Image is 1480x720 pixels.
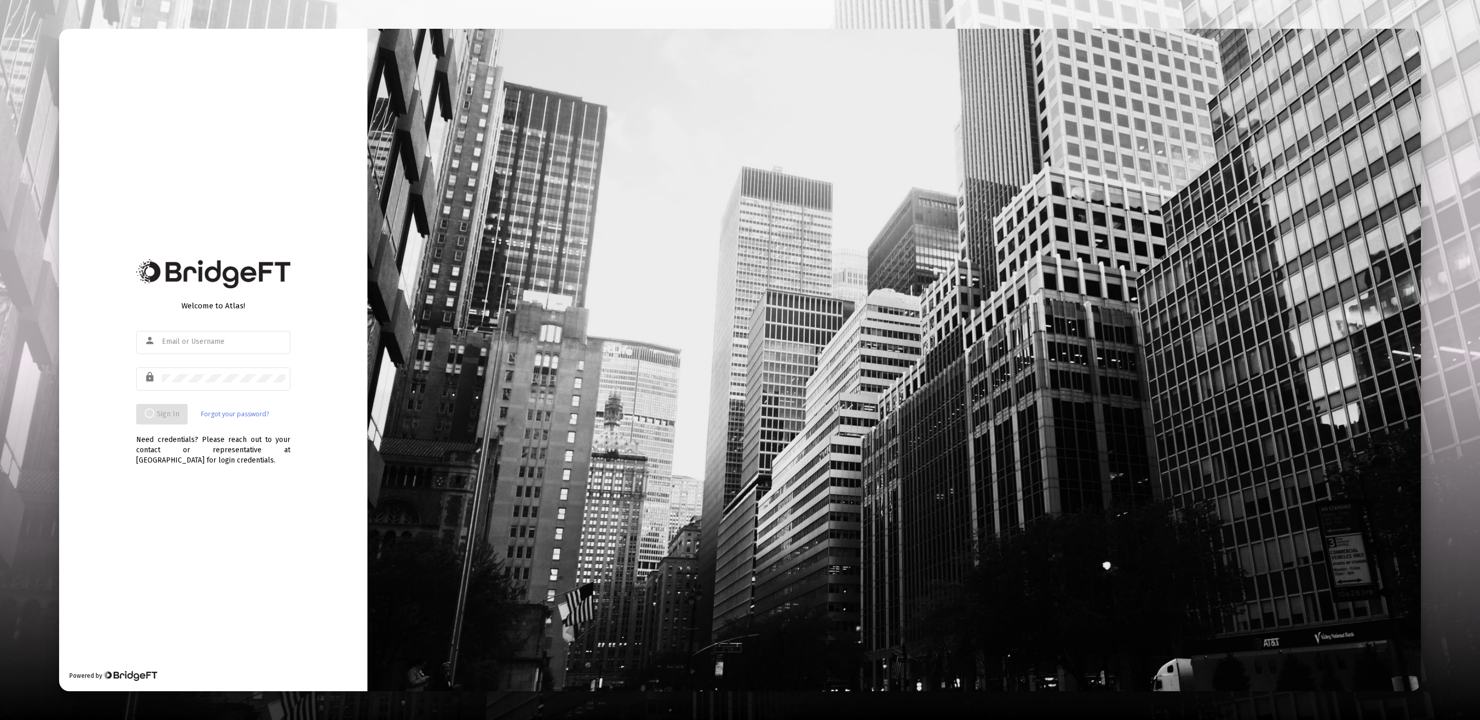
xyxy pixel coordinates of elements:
div: Powered by [69,671,157,681]
a: Forgot your password? [201,409,269,419]
span: Sign In [144,410,179,418]
mat-icon: person [144,335,157,347]
input: Email or Username [162,338,285,346]
div: Need credentials? Please reach out to your contact or representative at [GEOGRAPHIC_DATA] for log... [136,424,290,466]
img: Bridge Financial Technology Logo [136,259,290,288]
div: Welcome to Atlas! [136,301,290,311]
mat-icon: lock [144,371,157,383]
button: Sign In [136,404,188,424]
img: Bridge Financial Technology Logo [103,671,157,681]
